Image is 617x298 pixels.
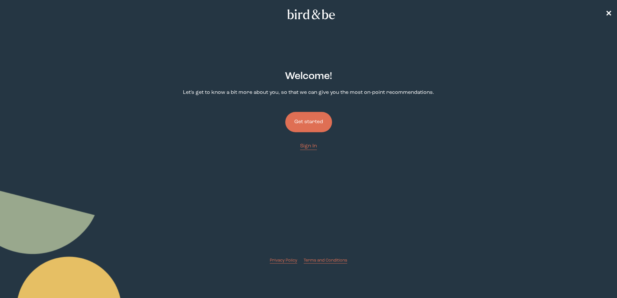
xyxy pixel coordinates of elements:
[605,10,612,18] span: ✕
[285,112,332,132] button: Get started
[285,69,332,84] h2: Welcome !
[270,258,297,263] span: Privacy Policy
[585,268,611,292] iframe: Gorgias live chat messenger
[285,102,332,143] a: Get started
[183,89,434,96] p: Let's get to know a bit more about you, so that we can give you the most on-point recommendations.
[300,144,317,149] span: Sign In
[304,258,347,263] span: Terms and Conditions
[300,143,317,150] a: Sign In
[605,9,612,20] a: ✕
[270,257,297,263] a: Privacy Policy
[304,257,347,263] a: Terms and Conditions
